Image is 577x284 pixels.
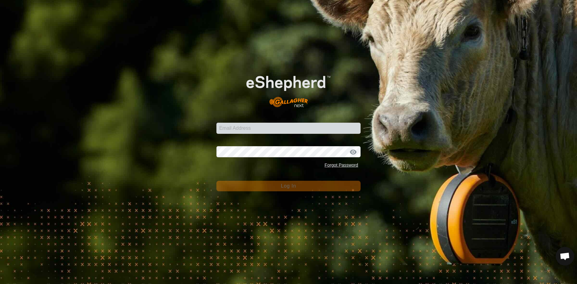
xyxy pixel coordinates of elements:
[216,123,361,134] input: Email Address
[216,181,361,191] button: Log In
[556,247,574,265] div: Open chat
[324,163,358,167] a: Forgot Password
[231,64,346,113] img: E-shepherd Logo
[281,183,296,189] span: Log In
